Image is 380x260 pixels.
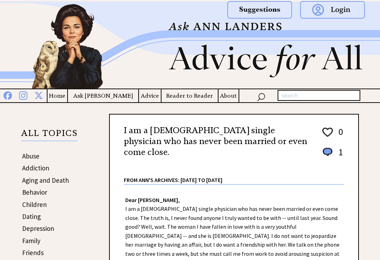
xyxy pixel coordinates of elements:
img: login.png [300,1,365,19]
a: Depression [22,224,54,233]
td: 0 [335,126,343,145]
a: Addiction [22,164,49,172]
a: Dating [22,212,41,221]
a: Behavior [22,188,47,196]
img: instagram%20blue.png [19,90,27,100]
img: facebook%20blue.png [4,90,12,100]
div: From Ann's Archives: [DATE] to [DATE] [124,165,344,184]
a: Advice [139,91,161,100]
img: suggestions.png [227,1,292,19]
a: Abuse [22,152,39,160]
a: Friends [22,248,44,257]
a: Reader to Reader [161,91,218,100]
h2: I am a [DEMOGRAPHIC_DATA] single physician who has never been married or even come close. [124,125,309,158]
td: 1 [335,146,343,165]
a: Aging and Death [22,176,69,184]
a: About [218,91,239,100]
p: ALL TOPICS [21,129,78,141]
a: Children [22,200,47,209]
img: message_round%201.png [321,147,334,158]
img: x%20blue.png [34,90,43,99]
img: heart_outline%201.png [321,126,334,138]
a: Ask [PERSON_NAME] [68,91,138,100]
img: search_nav.png [257,91,265,102]
input: search [278,90,360,101]
a: Family [22,236,40,245]
strong: Dear [PERSON_NAME], [125,196,180,203]
a: Home [47,91,67,100]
